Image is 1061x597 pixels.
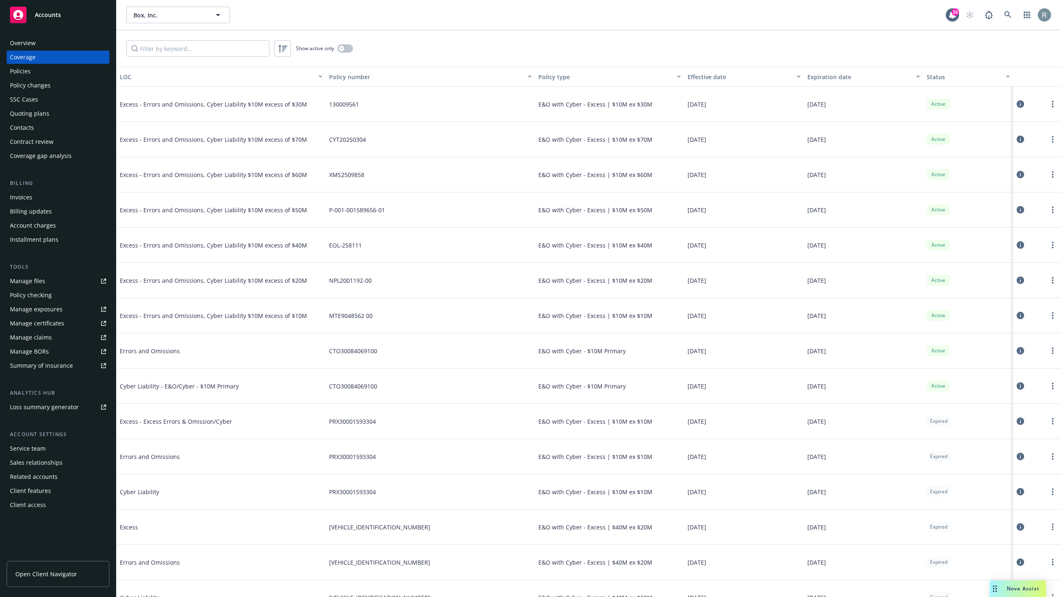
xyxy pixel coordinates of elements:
[688,206,706,214] span: [DATE]
[326,67,535,87] button: Policy number
[329,523,430,531] span: [VEHICLE_IDENTIFICATION_NUMBER]
[807,241,826,250] span: [DATE]
[1048,346,1058,356] a: more
[688,523,706,531] span: [DATE]
[1048,170,1058,180] a: more
[10,36,36,50] div: Overview
[962,7,978,23] a: Start snowing
[688,241,706,250] span: [DATE]
[930,100,947,108] span: Active
[804,67,923,87] button: Expiration date
[15,570,77,578] span: Open Client Navigator
[7,233,109,246] a: Installment plans
[7,121,109,134] a: Contacts
[329,558,430,567] span: [VEHICLE_IDENTIFICATION_NUMBER]
[120,523,244,531] span: Excess
[990,580,1000,597] div: Drag to move
[10,470,58,483] div: Related accounts
[7,430,109,439] div: Account settings
[930,241,947,249] span: Active
[807,452,826,461] span: [DATE]
[981,7,997,23] a: Report a Bug
[1038,8,1051,22] img: photo
[7,400,109,414] a: Loss summary generator
[538,382,626,391] span: E&O with Cyber - $10M Primary
[10,359,73,372] div: Summary of insurance
[329,347,377,355] span: CTO30084069100
[538,452,652,461] span: E&O with Cyber - Excess | $10M ex $10M
[120,382,244,391] span: Cyber Liability - E&O/Cyber - $10M Primary
[7,317,109,330] a: Manage certificates
[10,51,36,64] div: Coverage
[120,417,244,426] span: Excess - Excess Errors & Omission/Cyber
[329,135,366,144] span: CYT20250304
[120,311,307,320] span: Excess - Errors and Omissions, Cyber Liability $10M excess of $10M
[1048,240,1058,250] a: more
[10,303,63,316] div: Manage exposures
[296,45,334,52] span: Show active only
[10,65,31,78] div: Policies
[120,347,244,355] span: Errors and Omissions
[688,311,706,320] span: [DATE]
[807,276,826,285] span: [DATE]
[688,558,706,567] span: [DATE]
[807,170,826,179] span: [DATE]
[1048,416,1058,426] a: more
[329,488,376,496] span: PRX30001593304
[538,241,652,250] span: E&O with Cyber - Excess | $10M ex $40M
[688,382,706,391] span: [DATE]
[120,73,313,81] div: LOC
[10,79,51,92] div: Policy changes
[7,345,109,358] a: Manage BORs
[7,3,109,27] a: Accounts
[120,276,307,285] span: Excess - Errors and Omissions, Cyber Liability $10M excess of $20M
[7,442,109,455] a: Service team
[329,276,372,285] span: NPL2001192-00
[329,170,364,179] span: XMS2509858
[538,523,652,531] span: E&O with Cyber - Excess | $40M ex $20M
[538,100,652,109] span: E&O with Cyber - Excess | $10M ex $30M
[1019,7,1035,23] a: Switch app
[10,400,79,414] div: Loss summary generator
[120,100,307,109] span: Excess - Errors and Omissions, Cyber Liability $10M excess of $30M
[10,149,72,163] div: Coverage gap analysis
[535,67,685,87] button: Policy type
[807,523,826,531] span: [DATE]
[930,206,947,214] span: Active
[1048,451,1058,461] a: more
[538,276,652,285] span: E&O with Cyber - Excess | $10M ex $20M
[7,263,109,271] div: Tools
[1048,134,1058,144] a: more
[10,456,63,469] div: Sales relationships
[133,11,205,19] span: Box, Inc.
[807,382,826,391] span: [DATE]
[688,276,706,285] span: [DATE]
[538,170,652,179] span: E&O with Cyber - Excess | $10M ex $60M
[538,206,652,214] span: E&O with Cyber - Excess | $10M ex $50M
[7,65,109,78] a: Policies
[688,347,706,355] span: [DATE]
[930,488,947,495] span: Expired
[116,67,326,87] button: LOC
[538,558,652,567] span: E&O with Cyber - Excess | $40M ex $20M
[930,382,947,390] span: Active
[538,73,672,81] div: Policy type
[7,205,109,218] a: Billing updates
[538,488,652,496] span: E&O with Cyber - Excess | $10M ex $10M
[10,191,32,204] div: Invoices
[7,289,109,302] a: Policy checking
[120,241,307,250] span: Excess - Errors and Omissions, Cyber Liability $10M excess of $40M
[1000,7,1016,23] a: Search
[10,317,64,330] div: Manage certificates
[7,36,109,50] a: Overview
[807,206,826,214] span: [DATE]
[538,135,652,144] span: E&O with Cyber - Excess | $10M ex $70M
[1048,381,1058,391] a: more
[120,558,244,567] span: Errors and Omissions
[126,40,269,57] input: Filter by keyword...
[927,73,1000,81] div: Status
[10,121,34,134] div: Contacts
[35,12,61,18] span: Accounts
[10,205,52,218] div: Billing updates
[930,136,947,143] span: Active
